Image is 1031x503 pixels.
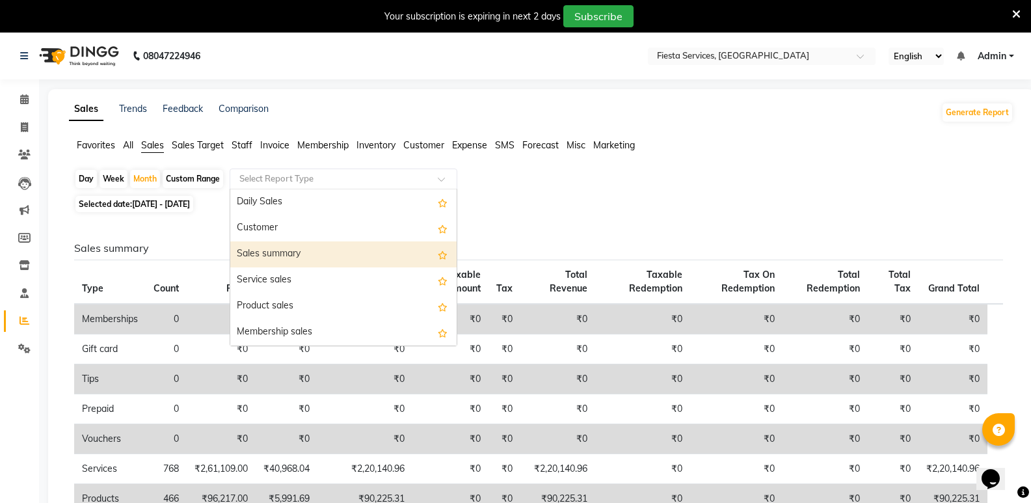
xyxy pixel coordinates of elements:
td: 768 [146,454,187,484]
td: ₹0 [412,334,489,364]
div: Daily Sales [230,189,457,215]
div: Sales summary [230,241,457,267]
td: ₹0 [595,364,690,394]
td: ₹0 [317,334,412,364]
td: ₹0 [868,424,918,454]
td: ₹0 [412,364,489,394]
td: ₹0 [187,424,256,454]
span: Tax On Redemption [721,269,775,294]
td: ₹40,968.04 [256,454,317,484]
td: ₹0 [256,424,317,454]
span: Taxable Amount [445,269,481,294]
td: ₹0 [595,334,690,364]
span: Invoice [260,139,289,151]
div: Product sales [230,293,457,319]
td: ₹0 [520,424,595,454]
td: Prepaid [74,394,146,424]
span: Type [82,282,103,294]
td: ₹0 [489,394,520,424]
td: ₹0 [595,424,690,454]
td: ₹0 [868,454,918,484]
td: ₹0 [412,394,489,424]
span: Add this report to Favorites List [438,325,448,340]
div: Membership sales [230,319,457,346]
td: ₹0 [783,424,868,454]
td: ₹0 [520,364,595,394]
td: 0 [146,334,187,364]
td: ₹0 [520,304,595,334]
span: Total Tax [889,269,911,294]
span: Sales Target [172,139,224,151]
ng-dropdown-panel: Options list [230,189,457,346]
button: Generate Report [943,103,1012,122]
span: [DATE] - [DATE] [132,199,190,209]
td: ₹0 [783,304,868,334]
td: Tips [74,364,146,394]
td: ₹0 [783,364,868,394]
td: ₹0 [187,394,256,424]
td: ₹0 [412,454,489,484]
td: ₹0 [868,394,918,424]
td: ₹0 [187,334,256,364]
span: All [123,139,133,151]
td: ₹0 [317,424,412,454]
td: Services [74,454,146,484]
div: Month [130,170,160,188]
td: ₹0 [256,334,317,364]
td: ₹0 [412,424,489,454]
span: Sales [141,139,164,151]
td: ₹0 [918,364,987,394]
div: Customer [230,215,457,241]
span: Favorites [77,139,115,151]
span: Misc [567,139,585,151]
td: ₹0 [868,364,918,394]
td: ₹2,20,140.96 [317,454,412,484]
span: Add this report to Favorites List [438,273,448,288]
span: Inventory [356,139,395,151]
a: Feedback [163,103,203,115]
td: 0 [146,424,187,454]
a: Trends [119,103,147,115]
td: Gift card [74,334,146,364]
td: ₹0 [918,424,987,454]
span: Count [154,282,179,294]
td: ₹0 [256,364,317,394]
div: Week [100,170,127,188]
td: Memberships [74,304,146,334]
div: Your subscription is expiring in next 2 days [384,10,561,23]
img: logo [33,38,122,74]
td: ₹2,20,140.96 [520,454,595,484]
div: Day [75,170,97,188]
td: ₹0 [489,424,520,454]
span: Grand Total [928,282,980,294]
td: ₹2,20,140.96 [918,454,987,484]
span: Marketing [593,139,635,151]
td: ₹0 [520,334,595,364]
button: Subscribe [563,5,634,27]
td: ₹0 [317,364,412,394]
td: ₹0 [489,364,520,394]
td: ₹0 [489,304,520,334]
td: ₹0 [690,424,782,454]
span: Staff [232,139,252,151]
div: Service sales [230,267,457,293]
td: ₹0 [783,334,868,364]
td: 0 [146,364,187,394]
td: ₹0 [256,394,317,424]
td: ₹0 [595,454,690,484]
a: Comparison [219,103,269,115]
td: ₹0 [595,394,690,424]
td: 0 [146,394,187,424]
span: Admin [978,49,1006,63]
span: Total Revenue [550,269,587,294]
td: ₹0 [520,394,595,424]
td: 0 [146,304,187,334]
td: ₹0 [918,334,987,364]
td: ₹0 [187,304,256,334]
span: SMS [495,139,515,151]
b: 08047224946 [143,38,200,74]
td: ₹0 [187,364,256,394]
td: ₹0 [690,394,782,424]
td: ₹0 [783,394,868,424]
span: Forecast [522,139,559,151]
